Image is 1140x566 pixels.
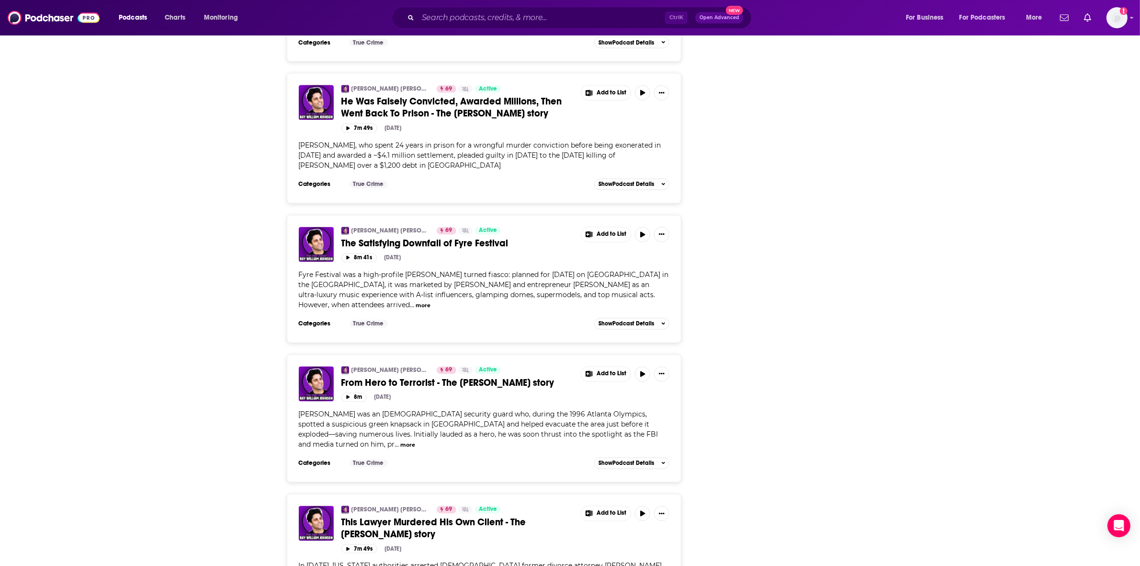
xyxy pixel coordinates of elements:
[341,96,562,120] span: He Was Falsely Convicted, Awarded Millions, Then Went Back To Prison - The [PERSON_NAME] story
[395,440,399,449] span: ...
[341,517,574,541] a: This Lawyer Murdered His Own Client - The [PERSON_NAME] story
[119,11,147,24] span: Podcasts
[351,506,430,514] a: [PERSON_NAME] [PERSON_NAME]: True Story Podcast
[341,506,349,514] img: Ray William Johnson: True Story Podcast
[475,367,501,374] a: Active
[158,10,191,25] a: Charts
[1056,10,1072,26] a: Show notifications dropdown
[400,441,415,450] button: more
[953,10,1019,25] button: open menu
[437,85,456,93] a: 69
[654,506,669,521] button: Show More Button
[299,506,334,541] img: This Lawyer Murdered His Own Client - The Gregory Moore story
[446,226,452,236] span: 69
[299,367,334,402] img: From Hero to Terrorist - The Richard Jewell story
[410,301,415,310] span: ...
[479,85,497,94] span: Active
[594,179,670,190] button: ShowPodcast Details
[341,85,349,93] img: Ray William Johnson: True Story Podcast
[581,367,631,381] button: Show More Button
[594,37,670,48] button: ShowPodcast Details
[384,254,401,261] div: [DATE]
[594,458,670,469] button: ShowPodcast Details
[112,10,159,25] button: open menu
[299,227,334,262] img: The Satisfying Downfall of Fyre Festival
[385,125,402,132] div: [DATE]
[299,141,661,170] span: [PERSON_NAME], who spent 24 years in prison for a wrongful murder conviction before being exonera...
[341,96,574,120] a: He Was Falsely Convicted, Awarded Millions, Then Went Back To Prison - The [PERSON_NAME] story
[418,10,665,25] input: Search podcasts, credits, & more...
[899,10,956,25] button: open menu
[594,318,670,330] button: ShowPodcast Details
[341,254,377,263] button: 8m 41s
[385,546,402,553] div: [DATE]
[165,11,185,24] span: Charts
[906,11,944,24] span: For Business
[299,410,658,449] span: [PERSON_NAME] was an [DEMOGRAPHIC_DATA] security guard who, during the 1996 Atlanta Olympics, spo...
[341,377,554,389] span: From Hero to Terrorist - The [PERSON_NAME] story
[351,85,430,93] a: [PERSON_NAME] [PERSON_NAME]: True Story Podcast
[299,39,342,46] h3: Categories
[1106,7,1128,28] span: Logged in as EJJackson
[1106,7,1128,28] button: Show profile menu
[351,367,430,374] a: [PERSON_NAME] [PERSON_NAME]: True Story Podcast
[695,12,744,23] button: Open AdvancedNew
[350,181,388,188] a: True Crime
[437,227,456,235] a: 69
[1120,7,1128,15] svg: Add a profile image
[1019,10,1054,25] button: open menu
[299,181,342,188] h3: Categories
[341,377,574,389] a: From Hero to Terrorist - The [PERSON_NAME] story
[1026,11,1042,24] span: More
[350,460,388,467] a: True Crime
[726,6,743,15] span: New
[597,90,626,97] span: Add to List
[598,460,654,467] span: Show Podcast Details
[446,366,452,375] span: 69
[350,320,388,328] a: True Crime
[341,238,508,250] span: The Satisfying Downfall of Fyre Festival
[598,321,654,327] span: Show Podcast Details
[341,227,349,235] img: Ray William Johnson: True Story Podcast
[654,85,669,101] button: Show More Button
[1106,7,1128,28] img: User Profile
[581,228,631,242] button: Show More Button
[1107,514,1130,537] div: Open Intercom Messenger
[654,367,669,382] button: Show More Button
[665,12,688,24] span: Ctrl K
[437,367,456,374] a: 69
[204,11,238,24] span: Monitoring
[350,39,388,46] a: True Crime
[446,85,452,94] span: 69
[299,460,342,467] h3: Categories
[479,366,497,375] span: Active
[299,271,669,310] span: Fyre Festival was a high-profile [PERSON_NAME] turned fiasco: planned for [DATE] on [GEOGRAPHIC_D...
[479,226,497,236] span: Active
[437,506,456,514] a: 69
[351,227,430,235] a: [PERSON_NAME] [PERSON_NAME]: True Story Podcast
[446,505,452,515] span: 69
[197,10,250,25] button: open menu
[299,320,342,328] h3: Categories
[475,85,501,93] a: Active
[598,39,654,46] span: Show Podcast Details
[598,181,654,188] span: Show Podcast Details
[654,227,669,243] button: Show More Button
[299,85,334,120] img: He Was Falsely Convicted, Awarded Millions, Then Went Back To Prison - The Shaurn Thomas story
[401,7,761,29] div: Search podcasts, credits, & more...
[341,517,526,541] span: This Lawyer Murdered His Own Client - The [PERSON_NAME] story
[700,15,739,20] span: Open Advanced
[479,505,497,515] span: Active
[8,9,100,27] a: Podchaser - Follow, Share and Rate Podcasts
[1080,10,1095,26] a: Show notifications dropdown
[959,11,1005,24] span: For Podcasters
[597,231,626,238] span: Add to List
[597,370,626,378] span: Add to List
[341,367,349,374] img: Ray William Johnson: True Story Podcast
